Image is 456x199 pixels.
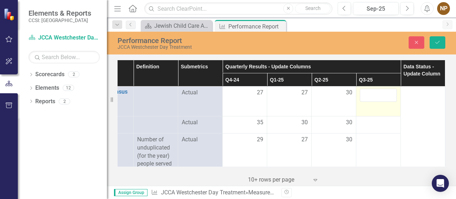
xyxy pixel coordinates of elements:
span: 29 [257,136,263,144]
span: 30 [301,119,308,127]
a: Reports [35,98,55,106]
a: Measures [248,189,274,196]
div: JCCA Westchester Day Treatment [118,44,296,50]
span: Actual [182,136,219,144]
span: Search [305,5,321,11]
span: Elements & Reports [28,9,91,17]
span: Actual [182,89,219,97]
span: 30 [346,136,352,144]
span: 27 [301,136,308,144]
button: Sep-25 [353,2,399,15]
small: CCSI: [GEOGRAPHIC_DATA] [28,17,91,23]
button: NP [437,2,450,15]
a: JCCA Westchester Day Treatment [28,34,100,42]
div: » » [151,189,276,197]
span: 30 [346,119,352,127]
div: Performance Report [276,189,326,196]
div: Performance Report [118,37,296,44]
div: 12 [63,85,74,91]
a: Scorecards [35,70,64,79]
div: 2 [59,98,70,104]
a: JCCA Westchester Day Treatment [161,189,245,196]
span: 30 [346,89,352,97]
input: Search ClearPoint... [144,2,332,15]
a: Jewish Child Care Association Landing Page [142,21,210,30]
span: Actual [182,119,219,127]
button: Search [295,4,331,14]
div: Open Intercom Messenger [432,175,449,192]
span: 35 [257,119,263,127]
img: ClearPoint Strategy [4,8,16,21]
span: 27 [301,89,308,97]
div: 2 [68,72,79,78]
div: Sep-25 [356,5,396,13]
div: Performance Report [228,22,284,31]
span: Assign Group [114,189,147,196]
a: Elements [35,84,59,92]
span: 27 [257,89,263,97]
div: Jewish Child Care Association Landing Page [154,21,210,30]
input: Search Below... [28,51,100,63]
